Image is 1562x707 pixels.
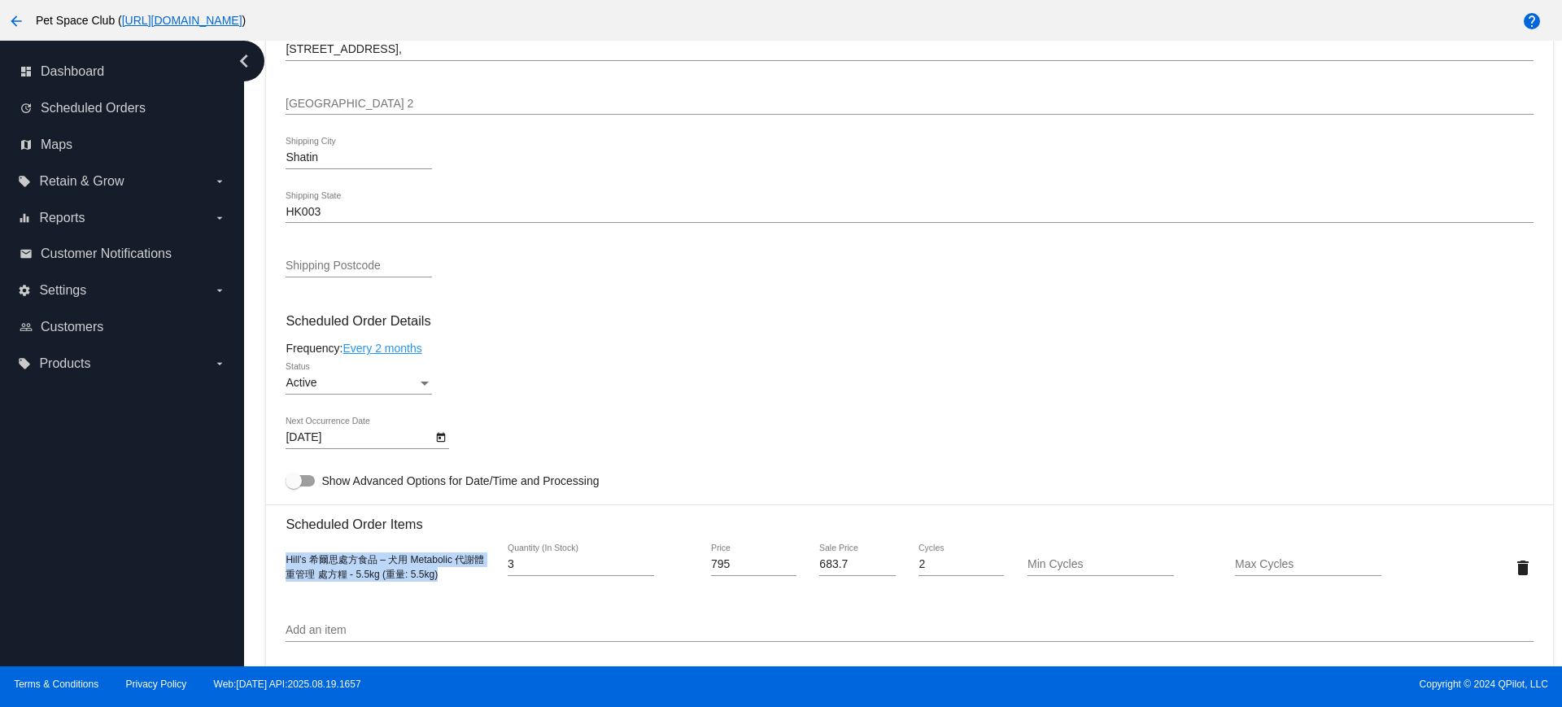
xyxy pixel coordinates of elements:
a: update Scheduled Orders [20,95,226,121]
h3: Scheduled Order Items [286,504,1533,532]
a: Web:[DATE] API:2025.08.19.1657 [214,679,361,690]
input: Cycles [918,558,1004,571]
i: chevron_left [231,48,257,74]
i: people_outline [20,321,33,334]
a: Terms & Conditions [14,679,98,690]
input: Max Cycles [1235,558,1381,571]
span: Customer Notifications [41,247,172,261]
a: people_outline Customers [20,314,226,340]
input: Shipping Postcode [286,260,432,273]
span: Customers [41,320,103,334]
button: Open calendar [432,428,449,445]
span: Scheduled Orders [41,101,146,116]
a: [URL][DOMAIN_NAME] [122,14,242,27]
mat-select: Status [286,377,432,390]
a: Every 2 months [343,342,421,355]
i: dashboard [20,65,33,78]
i: update [20,102,33,115]
i: local_offer [18,357,31,370]
a: map Maps [20,132,226,158]
i: arrow_drop_down [213,284,226,297]
span: Copyright © 2024 QPilot, LLC [795,679,1548,690]
span: Dashboard [41,64,104,79]
a: Privacy Policy [126,679,187,690]
input: Price [711,558,796,571]
i: arrow_drop_down [213,212,226,225]
input: Next Occurrence Date [286,431,432,444]
input: Shipping City [286,151,432,164]
h3: Scheduled Order Details [286,313,1533,329]
i: email [20,247,33,260]
input: Quantity (In Stock) [508,558,654,571]
input: Shipping State [286,206,1533,219]
i: arrow_drop_down [213,357,226,370]
span: Reports [39,211,85,225]
span: Retain & Grow [39,174,124,189]
mat-icon: arrow_back [7,11,26,31]
i: map [20,138,33,151]
input: Shipping Street 1 [286,43,1533,56]
span: Hill’s 希爾思處方食品 – 犬用 Metabolic 代謝體重管理 處方糧 - 5.5kg (重量: 5.5kg) [286,554,484,580]
i: local_offer [18,175,31,188]
span: Settings [39,283,86,298]
input: Shipping Street 2 [286,98,1533,111]
input: Sale Price [819,558,895,571]
mat-icon: help [1522,11,1542,31]
mat-icon: delete [1513,558,1533,578]
input: Add an item [286,624,1533,637]
span: Show Advanced Options for Date/Time and Processing [321,473,599,489]
i: arrow_drop_down [213,175,226,188]
span: Maps [41,137,72,152]
i: equalizer [18,212,31,225]
span: Products [39,356,90,371]
span: Active [286,376,316,389]
div: Frequency: [286,342,1533,355]
input: Min Cycles [1028,558,1174,571]
a: email Customer Notifications [20,241,226,267]
h3: 2 Shipping Rates Available [286,665,443,700]
a: dashboard Dashboard [20,59,226,85]
i: settings [18,284,31,297]
span: Pet Space Club ( ) [36,14,246,27]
